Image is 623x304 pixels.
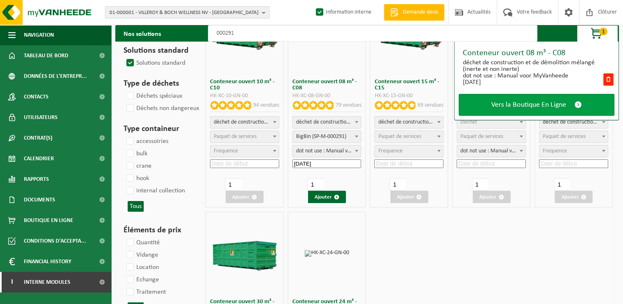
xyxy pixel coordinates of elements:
span: Financial History [24,251,71,272]
input: 1 [390,178,406,191]
label: Echange [125,274,159,286]
label: bulk [125,147,147,160]
span: 01-000001 - VILLEROY & BOCH WELLNESS NV - [GEOGRAPHIC_DATA] [110,7,259,19]
span: BigBin (SP-M-000291) [293,131,361,143]
h3: Conteneur ouvert 08 m³ - C08 [292,79,362,91]
span: Données de l'entrepr... [24,66,87,87]
span: dot not use : Manual voor MyVanheede [457,145,526,157]
span: Frequence [214,148,238,154]
button: Tous [128,201,144,212]
span: Rapports [24,169,49,189]
span: déchet de construction et de démolition mélangé (inerte et non inerte) [539,117,608,128]
label: Déchets spéciaux [125,90,182,102]
button: Ajouter [308,191,346,203]
button: Ajouter [555,191,593,203]
span: Interne modules [24,272,70,292]
span: déchet de construction et de démolition mélangé (inerte et non inerte) [539,116,608,129]
a: Demande devis [384,4,444,21]
span: Boutique en ligne [24,210,73,231]
h3: Conteneur ouvert 10 m³ - C10 [210,79,279,91]
input: Chercher [208,25,537,42]
div: dot not use : Manual voor MyVanheede [463,72,602,79]
input: 1 [225,178,241,191]
h2: Nos solutions [115,25,169,42]
h3: Type containeur [124,123,191,135]
h3: Éléments de prix [124,224,191,236]
span: Paquet de services [378,133,421,140]
span: déchet de construction et de démolition mélangé (inerte et non inerte) [210,116,279,129]
label: Solutions standard [125,57,185,69]
input: Date de début [457,159,526,168]
span: Conditions d'accepta... [24,231,86,251]
span: dot not use : Manual voor MyVanheede [457,145,525,157]
input: Date de début [374,159,443,168]
span: Tableau de bord [24,45,68,66]
div: [DATE] [463,79,602,86]
input: Date de début [210,159,279,168]
label: Vidange [125,249,158,261]
span: déchet de construction et de démolition mélangé (inerte et non inerte) [292,116,362,129]
label: Traitement [125,286,166,298]
div: HK-XC-08-GN-00 [292,93,362,99]
span: Calendrier [24,148,54,169]
span: 1 [599,28,607,35]
button: 1 [577,25,618,42]
span: Frequence [543,148,567,154]
span: dot not use : Manual voor MyVanheede [292,145,362,157]
span: déchet de construction et de démolition mélangé (inerte et non inerte) [375,117,443,128]
span: Frequence [378,148,402,154]
a: Vers la Boutique En Ligne [459,94,614,116]
span: I [8,272,16,292]
img: HK-XC-24-GN-00 [305,250,349,257]
span: déchet de construction et de démolition mélangé (inerte et non inerte) [210,117,279,128]
label: hook [125,172,149,185]
img: HK-XC-30-GN-00 [210,236,280,271]
label: Déchets non dangereux [125,102,199,115]
div: HK-XC-10-GN-00 [210,93,279,99]
button: Ajouter [390,191,428,203]
span: dot not use : Manual voor MyVanheede [293,145,361,157]
span: Demande devis [401,8,440,16]
button: Ajouter [473,191,511,203]
label: crane [125,160,152,172]
button: 01-000001 - VILLEROY & BOCH WELLNESS NV - [GEOGRAPHIC_DATA] [105,6,270,19]
p: 69 vendues [418,101,443,110]
p: 79 vendues [335,101,361,110]
label: Location [125,261,159,274]
span: Contrat(s) [24,128,52,148]
p: 94 vendues [253,101,279,110]
h3: Type de déchets [124,77,191,90]
input: 1 [472,178,488,191]
input: 1 [554,178,570,191]
label: Quantité [125,236,160,249]
div: HK-XC-15-GN-00 [374,93,443,99]
span: Paquet de services [543,133,586,140]
label: Information interne [314,6,371,19]
label: internal collection [125,185,185,197]
input: Date de début [292,159,362,168]
h3: Solutions standard [124,44,191,57]
button: Ajouter [226,191,264,203]
input: 1 [307,178,323,191]
span: Déchet [460,119,477,125]
span: Navigation [24,25,54,45]
span: déchet de construction et de démolition mélangé (inerte et non inerte) [374,116,443,129]
span: Paquet de services [214,133,257,140]
h3: Conteneur ouvert 15 m³ - C15 [374,79,443,91]
div: déchet de construction et de démolition mélangé (inerte et non inerte) [463,59,602,72]
span: Utilisateurs [24,107,58,128]
input: Date de début [539,159,608,168]
span: Paquet de services [460,133,503,140]
span: déchet de construction et de démolition mélangé (inerte et non inerte) [293,117,361,128]
span: Contacts [24,87,49,107]
span: Documents [24,189,55,210]
label: accessoiries [125,135,168,147]
span: Vers la Boutique En Ligne [491,101,566,109]
span: BigBin (SP-M-000291) [292,131,362,143]
div: Conteneur ouvert 08 m³ - C08 [463,49,614,57]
